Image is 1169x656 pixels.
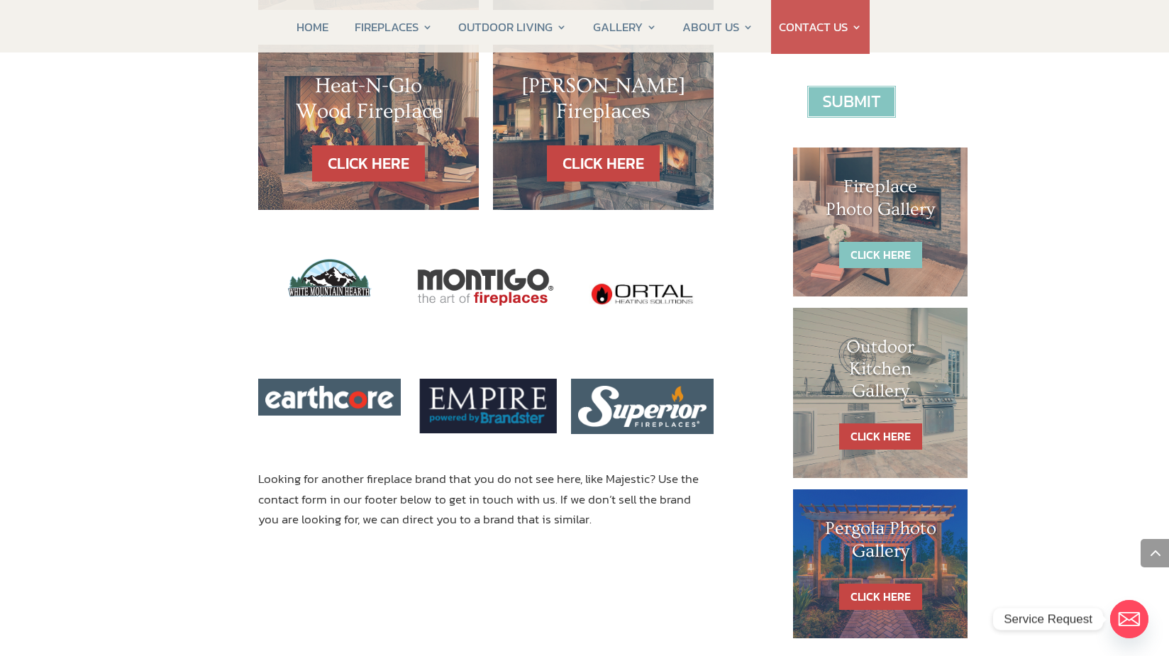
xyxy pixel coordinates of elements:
[414,420,557,438] a: Empire fireplaces
[258,469,714,530] p: Looking for another fireplace brand that you do not see here, like Majestic? Use the contact form...
[839,423,922,450] a: CLICK HERE
[807,86,896,118] input: Submit
[288,288,372,306] a: White Mountain Hearth Fireplaces
[414,379,557,433] img: Screen-5-7-2021_34050_PM
[578,413,707,432] a: superior fireplaces
[312,145,425,182] a: CLICK HERE
[821,518,939,569] h1: Pergola Photo Gallery
[288,259,372,301] img: white_mountain_hearth_logo
[571,330,714,349] a: ortal fireplaces
[287,73,450,131] h2: Heat-N-Glo Wood Fireplace
[414,245,557,330] img: montigo-logo
[547,145,660,182] a: CLICK HERE
[839,242,922,268] a: CLICK HERE
[265,395,394,413] a: superior fireplaces
[414,316,557,335] a: montigo fireplaces
[265,386,394,408] img: cropped-earthcore-logo_03
[821,336,939,410] h1: Outdoor Kitchen Gallery
[821,176,939,227] h1: Fireplace Photo Gallery
[1110,600,1148,638] a: Email
[521,73,685,131] h2: [PERSON_NAME] Fireplaces
[571,245,714,345] img: ortal
[839,584,922,610] a: CLICK HERE
[578,386,707,426] img: superior_logo_white-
